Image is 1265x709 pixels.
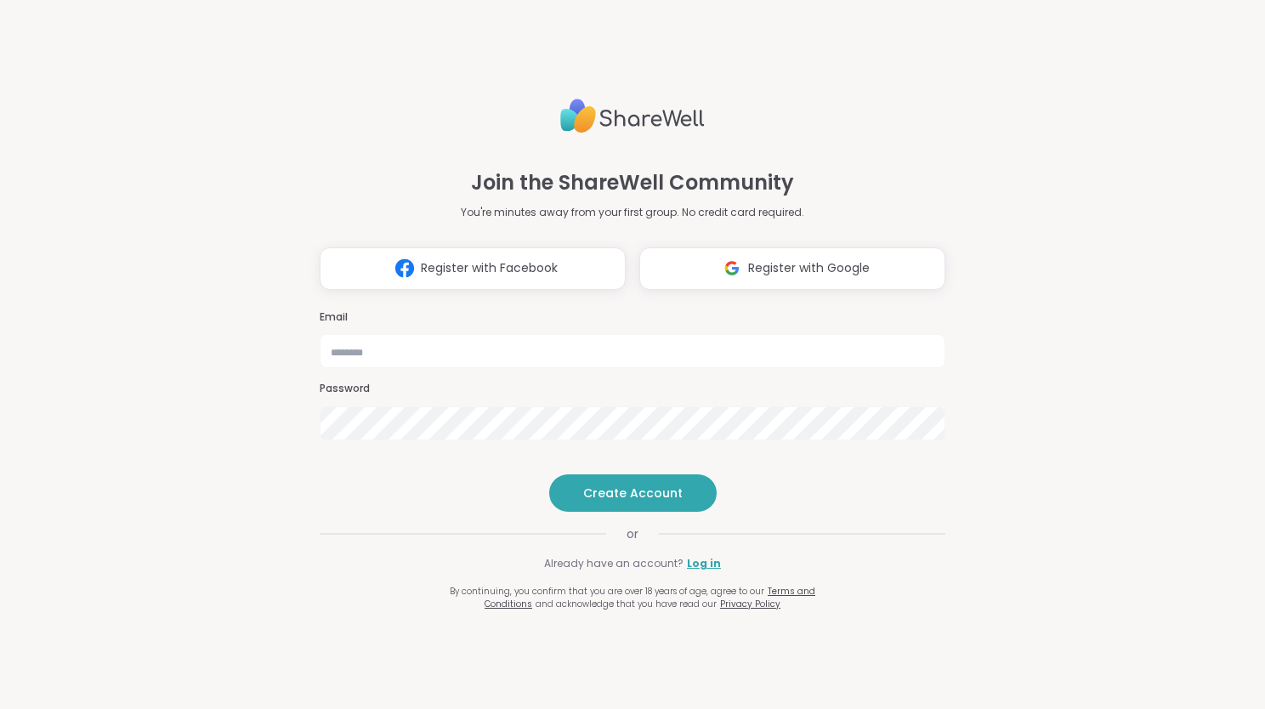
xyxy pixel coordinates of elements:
span: Already have an account? [544,556,684,571]
a: Terms and Conditions [485,585,815,610]
h1: Join the ShareWell Community [471,167,794,198]
a: Privacy Policy [720,598,780,610]
a: Log in [687,556,721,571]
img: ShareWell Logo [560,92,705,140]
span: By continuing, you confirm that you are over 18 years of age, agree to our [450,585,764,598]
span: Register with Facebook [421,259,558,277]
p: You're minutes away from your first group. No credit card required. [461,205,804,220]
span: Register with Google [748,259,870,277]
span: and acknowledge that you have read our [536,598,717,610]
button: Register with Google [639,247,945,290]
button: Register with Facebook [320,247,626,290]
span: or [606,525,659,542]
img: ShareWell Logomark [389,252,421,284]
img: ShareWell Logomark [716,252,748,284]
h3: Email [320,310,945,325]
h3: Password [320,382,945,396]
span: Create Account [583,485,683,502]
button: Create Account [549,474,717,512]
